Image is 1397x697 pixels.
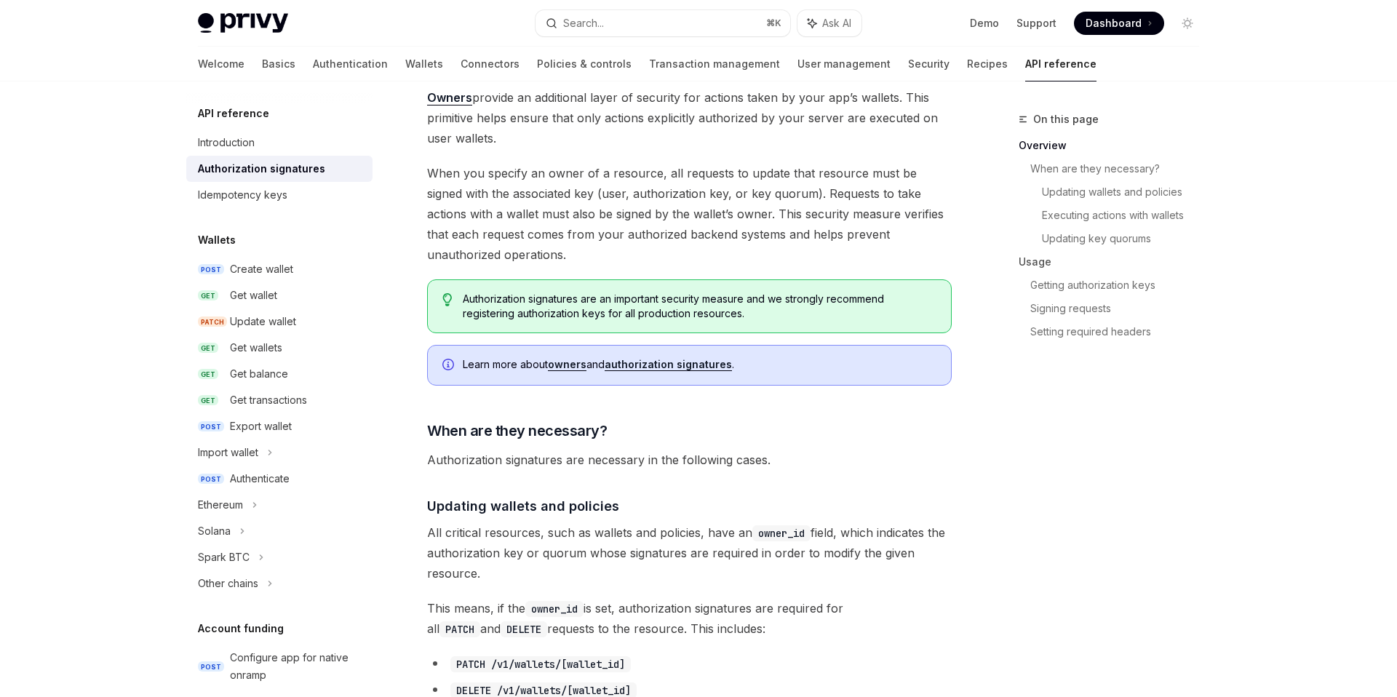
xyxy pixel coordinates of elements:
[463,357,936,372] span: Learn more about and .
[198,549,250,566] div: Spark BTC
[186,308,373,335] a: PATCHUpdate wallet
[439,621,480,637] code: PATCH
[198,316,227,327] span: PATCH
[461,47,520,81] a: Connectors
[198,264,224,275] span: POST
[186,182,373,208] a: Idempotency keys
[186,335,373,361] a: GETGet wallets
[1176,12,1199,35] button: Toggle dark mode
[198,231,236,249] h5: Wallets
[442,293,453,306] svg: Tip
[186,645,373,688] a: POSTConfigure app for native onramp
[405,47,443,81] a: Wallets
[230,313,296,330] div: Update wallet
[198,661,224,672] span: POST
[230,287,277,304] div: Get wallet
[427,163,952,265] span: When you specify an owner of a resource, all requests to update that resource must be signed with...
[548,358,586,371] a: owners
[198,395,218,406] span: GET
[1042,227,1211,250] a: Updating key quorums
[198,343,218,354] span: GET
[186,256,373,282] a: POSTCreate wallet
[536,10,790,36] button: Search...⌘K
[442,359,457,373] svg: Info
[230,391,307,409] div: Get transactions
[537,47,632,81] a: Policies & controls
[1030,320,1211,343] a: Setting required headers
[967,47,1008,81] a: Recipes
[313,47,388,81] a: Authentication
[427,90,472,105] a: Owners
[198,105,269,122] h5: API reference
[1019,250,1211,274] a: Usage
[186,130,373,156] a: Introduction
[1030,297,1211,320] a: Signing requests
[525,601,584,617] code: owner_id
[198,575,258,592] div: Other chains
[1019,134,1211,157] a: Overview
[230,649,364,684] div: Configure app for native onramp
[198,13,288,33] img: light logo
[198,134,255,151] div: Introduction
[262,47,295,81] a: Basics
[1074,12,1164,35] a: Dashboard
[198,522,231,540] div: Solana
[186,387,373,413] a: GETGet transactions
[198,620,284,637] h5: Account funding
[198,369,218,380] span: GET
[1086,16,1142,31] span: Dashboard
[908,47,950,81] a: Security
[1042,180,1211,204] a: Updating wallets and policies
[1030,157,1211,180] a: When are they necessary?
[230,339,282,357] div: Get wallets
[198,421,224,432] span: POST
[427,421,607,441] span: When are they necessary?
[186,361,373,387] a: GETGet balance
[230,418,292,435] div: Export wallet
[186,282,373,308] a: GETGet wallet
[605,358,732,371] a: authorization signatures
[230,365,288,383] div: Get balance
[198,496,243,514] div: Ethereum
[198,474,224,485] span: POST
[501,621,547,637] code: DELETE
[1016,16,1056,31] a: Support
[822,16,851,31] span: Ask AI
[1042,204,1211,227] a: Executing actions with wallets
[463,292,936,321] span: Authorization signatures are an important security measure and we strongly recommend registering ...
[970,16,999,31] a: Demo
[752,525,811,541] code: owner_id
[198,444,258,461] div: Import wallet
[198,47,244,81] a: Welcome
[186,156,373,182] a: Authorization signatures
[427,496,619,516] span: Updating wallets and policies
[427,522,952,584] span: All critical resources, such as wallets and policies, have an field, which indicates the authoriz...
[186,413,373,439] a: POSTExport wallet
[1033,111,1099,128] span: On this page
[427,450,952,470] span: Authorization signatures are necessary in the following cases.
[198,160,325,178] div: Authorization signatures
[797,47,891,81] a: User management
[427,598,952,639] span: This means, if the is set, authorization signatures are required for all and requests to the reso...
[450,656,631,672] code: PATCH /v1/wallets/[wallet_id]
[427,87,952,148] span: provide an additional layer of security for actions taken by your app’s wallets. This primitive h...
[186,466,373,492] a: POSTAuthenticate
[797,10,861,36] button: Ask AI
[230,260,293,278] div: Create wallet
[230,470,290,487] div: Authenticate
[198,186,287,204] div: Idempotency keys
[1030,274,1211,297] a: Getting authorization keys
[1025,47,1096,81] a: API reference
[198,290,218,301] span: GET
[649,47,780,81] a: Transaction management
[563,15,604,32] div: Search...
[766,17,781,29] span: ⌘ K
